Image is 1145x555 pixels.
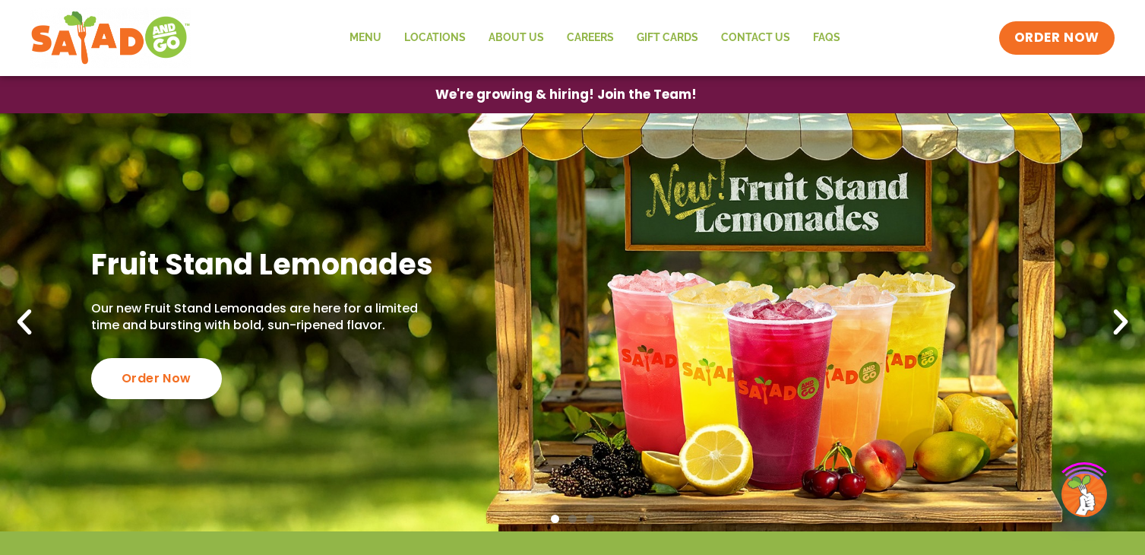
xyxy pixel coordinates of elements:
[91,246,439,283] h2: Fruit Stand Lemonades
[625,21,710,55] a: GIFT CARDS
[477,21,555,55] a: About Us
[30,8,191,68] img: new-SAG-logo-768×292
[999,21,1115,55] a: ORDER NOW
[586,515,594,523] span: Go to slide 3
[91,358,222,399] div: Order Now
[802,21,852,55] a: FAQs
[555,21,625,55] a: Careers
[8,306,41,339] div: Previous slide
[1014,29,1099,47] span: ORDER NOW
[551,515,559,523] span: Go to slide 1
[435,88,697,101] span: We're growing & hiring! Join the Team!
[338,21,852,55] nav: Menu
[1104,306,1137,339] div: Next slide
[413,77,720,113] a: We're growing & hiring! Join the Team!
[338,21,393,55] a: Menu
[91,300,439,335] p: Our new Fruit Stand Lemonades are here for a limited time and bursting with bold, sun-ripened fla...
[710,21,802,55] a: Contact Us
[393,21,477,55] a: Locations
[568,515,577,523] span: Go to slide 2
